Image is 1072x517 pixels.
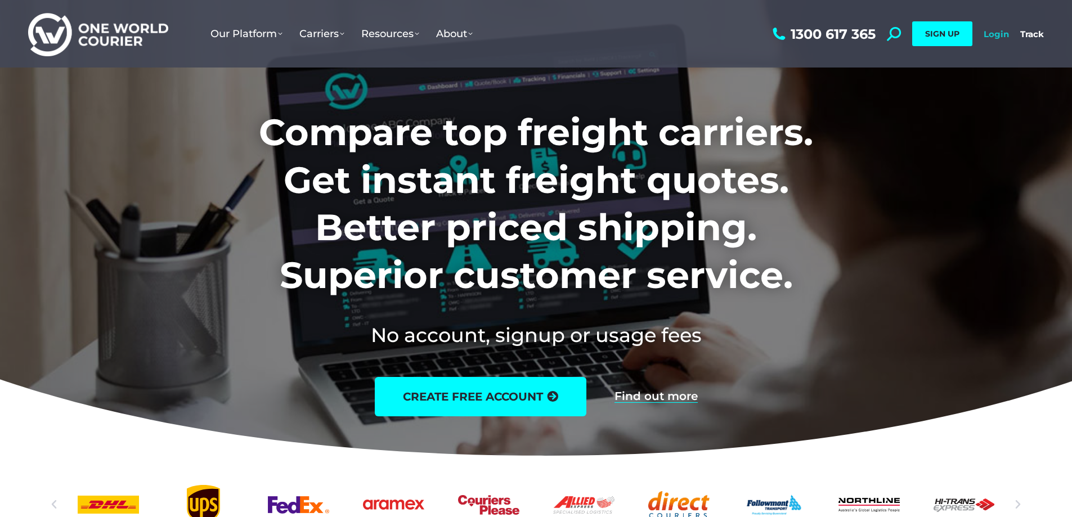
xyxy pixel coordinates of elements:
[925,29,959,39] span: SIGN UP
[912,21,972,46] a: SIGN UP
[984,29,1009,39] a: Login
[615,390,698,403] a: Find out more
[375,377,586,416] a: create free account
[428,16,481,51] a: About
[1020,29,1044,39] a: Track
[770,27,876,41] a: 1300 617 365
[185,321,887,349] h2: No account, signup or usage fees
[299,28,344,40] span: Carriers
[202,16,291,51] a: Our Platform
[291,16,353,51] a: Carriers
[210,28,282,40] span: Our Platform
[361,28,419,40] span: Resources
[436,28,473,40] span: About
[353,16,428,51] a: Resources
[185,109,887,299] h1: Compare top freight carriers. Get instant freight quotes. Better priced shipping. Superior custom...
[28,11,168,57] img: One World Courier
